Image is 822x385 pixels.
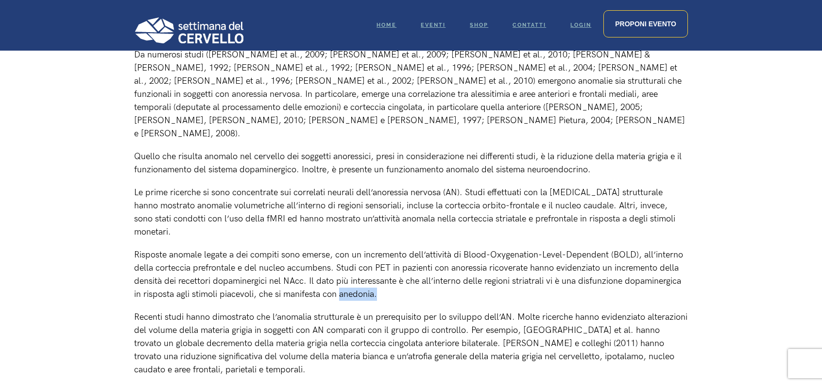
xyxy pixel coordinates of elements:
span: Home [377,22,396,28]
span: Login [570,22,591,28]
img: Logo [134,17,243,43]
p: Quello che risulta anomalo nel cervello dei soggetti anoressici, presi in considerazione nei diff... [134,150,688,176]
span: Shop [470,22,488,28]
p: Da numerosi studi ([PERSON_NAME] et al., 2009; [PERSON_NAME] et al., 2009; [PERSON_NAME] et al., ... [134,48,688,140]
a: Proponi evento [603,10,688,37]
p: Risposte anomale legate a dei compiti sono emerse, con un incremento dell’attività di Blood-Oxyge... [134,248,688,301]
span: Proponi evento [615,20,676,28]
p: Le prime ricerche si sono concentrate sui correlati neurali dell’anoressia nervosa (AN). Studi ef... [134,186,688,238]
p: Recenti studi hanno dimostrato che l’anomalia strutturale è un prerequisito per lo sviluppo dell’... [134,311,688,376]
span: Eventi [421,22,445,28]
span: Contatti [513,22,546,28]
